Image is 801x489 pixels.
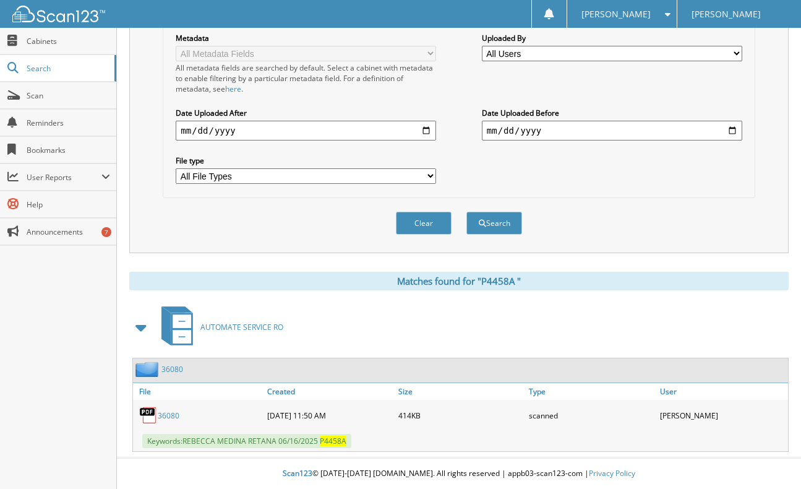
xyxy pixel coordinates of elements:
[27,199,110,210] span: Help
[657,383,788,400] a: User
[283,468,312,478] span: Scan123
[117,459,801,489] div: © [DATE]-[DATE] [DOMAIN_NAME]. All rights reserved | appb03-scan123-com |
[27,118,110,128] span: Reminders
[526,383,657,400] a: Type
[395,383,526,400] a: Size
[657,403,788,428] div: [PERSON_NAME]
[482,108,742,118] label: Date Uploaded Before
[395,403,526,428] div: 414KB
[482,121,742,141] input: end
[135,361,161,377] img: folder2.png
[200,322,283,332] span: A U T O M A T E S E R V I C E R O
[176,155,436,166] label: File type
[692,11,761,18] span: [PERSON_NAME]
[320,436,346,446] span: P 4 4 5 8 A
[176,33,436,43] label: Metadata
[161,364,183,374] a: 36080
[142,434,351,448] span: Keywords: R E B E C C A M E D I N A R E T A N A 0 6 / 1 6 / 2 0 2 5
[466,212,522,235] button: Search
[526,403,657,428] div: scanned
[482,33,742,43] label: Uploaded By
[154,303,283,352] a: AUTOMATE SERVICE RO
[176,63,436,94] div: All metadata fields are searched by default. Select a cabinet with metadata to enable filtering b...
[589,468,635,478] a: Privacy Policy
[396,212,452,235] button: Clear
[581,11,651,18] span: [PERSON_NAME]
[101,227,111,237] div: 7
[176,121,436,141] input: start
[12,6,105,22] img: scan123-logo-white.svg
[176,108,436,118] label: Date Uploaded After
[129,272,789,290] div: Matches found for "P4458A "
[27,63,108,74] span: Search
[27,227,110,237] span: Announcements
[133,383,264,400] a: File
[264,403,395,428] div: [DATE] 11:50 AM
[27,145,110,155] span: Bookmarks
[27,36,110,46] span: Cabinets
[264,383,395,400] a: Created
[27,172,101,183] span: User Reports
[139,406,158,425] img: PDF.png
[27,90,110,101] span: Scan
[225,84,241,94] a: here
[158,410,179,421] a: 36080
